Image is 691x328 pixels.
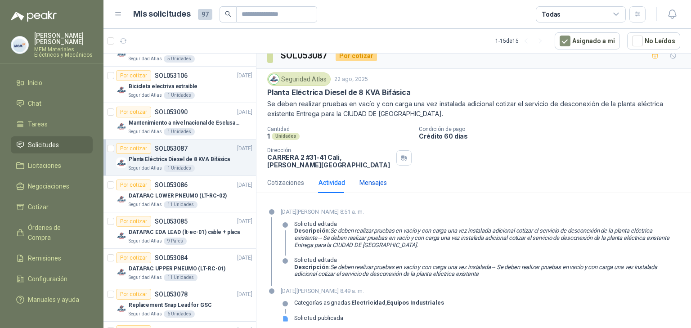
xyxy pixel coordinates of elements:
[269,74,279,84] img: Company Logo
[129,265,225,273] p: DATAPAC UPPER PNEUMO (LT-RC-01)
[267,147,393,153] p: Dirección
[359,178,387,188] div: Mensajes
[294,227,329,234] strong: Descripción
[237,144,252,153] p: [DATE]
[28,202,49,212] span: Cotizar
[129,301,212,310] p: Replacement Snap Lead for GSC
[294,234,669,248] em: Se deben realizar pruebas en vacío y con carga una vez instalada adicional cotizar el servicio de...
[11,198,93,216] a: Cotizar
[116,121,127,132] img: Company Logo
[11,74,93,91] a: Inicio
[129,238,162,245] p: Seguridad Atlas
[267,99,680,119] p: Se deben realizar pruebas en vacío y con carga una vez instalada adicional cotizar el servicio de...
[11,95,93,112] a: Chat
[294,227,652,241] em: Se deben realizar pruebas en vacío y con carga una vez instalada adicional cotizar el servicio de...
[28,119,48,129] span: Tareas
[387,299,444,306] strong: Equipos Industriales
[103,249,256,285] a: Por cotizarSOL053084[DATE] Company LogoDATAPAC UPPER PNEUMO (LT-RC-01)Seguridad Atlas11 Unidades
[155,109,188,115] p: SOL053090
[267,178,304,188] div: Cotizaciones
[237,254,252,262] p: [DATE]
[11,136,93,153] a: Solicitudes
[116,143,151,154] div: Por cotizar
[28,78,42,88] span: Inicio
[294,299,444,306] p: Categorías asignadas: ,
[116,289,151,300] div: Por cotizar
[164,274,197,281] div: 11 Unidades
[129,228,240,237] p: DATAPAC EDA LEAD (lt-ec-01) cable + placa
[155,182,188,188] p: SOL053086
[11,219,93,246] a: Órdenes de Compra
[133,8,191,21] h1: Mis solicitudes
[28,161,61,171] span: Licitaciones
[294,227,680,248] p: : →
[11,291,93,308] a: Manuales y ayuda
[155,145,188,152] p: SOL053087
[351,299,386,306] strong: Electricidad
[294,264,680,278] p: : →
[11,250,93,267] a: Remisiones
[129,274,162,281] p: Seguridad Atlas
[34,47,93,58] p: MEM Materiales Eléctricos y Mecánicos
[294,264,657,278] em: Se deben realizar pruebas en vacío y con carga una vez instalada adicional cotizar el servicio de...
[280,49,328,63] h3: SOL053087
[164,92,195,99] div: 1 Unidades
[103,212,256,249] a: Por cotizarSOL053085[DATE] Company LogoDATAPAC EDA LEAD (lt-ec-01) cable + placaSeguridad Atlas9 ...
[164,238,187,245] div: 9 Pares
[294,256,680,264] p: Solicitud editada
[116,230,127,241] img: Company Logo
[281,207,680,216] p: [DATE][PERSON_NAME] 8:51 a. m.
[116,107,151,117] div: Por cotizar
[129,92,162,99] p: Seguridad Atlas
[103,176,256,212] a: Por cotizarSOL053086[DATE] Company LogoDATAPAC LOWER PNEUMO (LT-RC-02)Seguridad Atlas11 Unidades
[267,88,411,97] p: Planta Eléctrica Diesel de 8 KVA Bifásica
[164,165,195,172] div: 1 Unidades
[164,201,197,208] div: 11 Unidades
[129,201,162,208] p: Seguridad Atlas
[103,285,256,322] a: Por cotizarSOL053078[DATE] Company LogoReplacement Snap Lead for GSCSeguridad Atlas6 Unidades
[28,223,84,243] span: Órdenes de Compra
[116,85,127,95] img: Company Logo
[267,153,393,169] p: CARRERA 2 #31-41 Cali , [PERSON_NAME][GEOGRAPHIC_DATA]
[495,34,547,48] div: 1 - 15 de 15
[34,32,93,45] p: [PERSON_NAME] [PERSON_NAME]
[28,274,67,284] span: Configuración
[164,55,195,63] div: 5 Unidades
[129,119,241,127] p: Mantenimiento a nivel nacional de Esclusas de Seguridad
[116,303,127,314] img: Company Logo
[103,67,256,103] a: Por cotizarSOL053106[DATE] Company LogoBicicleta electriva extraibleSeguridad Atlas1 Unidades
[237,290,252,299] p: [DATE]
[11,116,93,133] a: Tareas
[542,9,561,19] div: Todas
[28,253,61,263] span: Remisiones
[267,132,270,140] p: 1
[419,126,687,132] p: Condición de pago
[267,126,412,132] p: Cantidad
[11,270,93,288] a: Configuración
[116,70,151,81] div: Por cotizar
[129,155,230,164] p: Planta Eléctrica Diesel de 8 KVA Bifásica
[11,36,28,54] img: Company Logo
[294,315,343,322] div: Solicitud publicada
[11,178,93,195] a: Negociaciones
[334,75,368,84] p: 22 ago, 2025
[164,310,195,318] div: 6 Unidades
[225,11,231,17] span: search
[103,103,256,139] a: Por cotizarSOL053090[DATE] Company LogoMantenimiento a nivel nacional de Esclusas de SeguridadSeg...
[116,267,127,278] img: Company Logo
[11,157,93,174] a: Licitaciones
[116,252,151,263] div: Por cotizar
[116,194,127,205] img: Company Logo
[155,291,188,297] p: SOL053078
[103,139,256,176] a: Por cotizarSOL053087[DATE] Company LogoPlanta Eléctrica Diesel de 8 KVA BifásicaSeguridad Atlas1 ...
[155,218,188,225] p: SOL053085
[28,295,79,305] span: Manuales y ayuda
[419,132,687,140] p: Crédito 60 días
[155,72,188,79] p: SOL053106
[28,181,69,191] span: Negociaciones
[237,72,252,80] p: [DATE]
[555,32,620,49] button: Asignado a mi
[28,140,59,150] span: Solicitudes
[198,9,212,20] span: 97
[237,217,252,226] p: [DATE]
